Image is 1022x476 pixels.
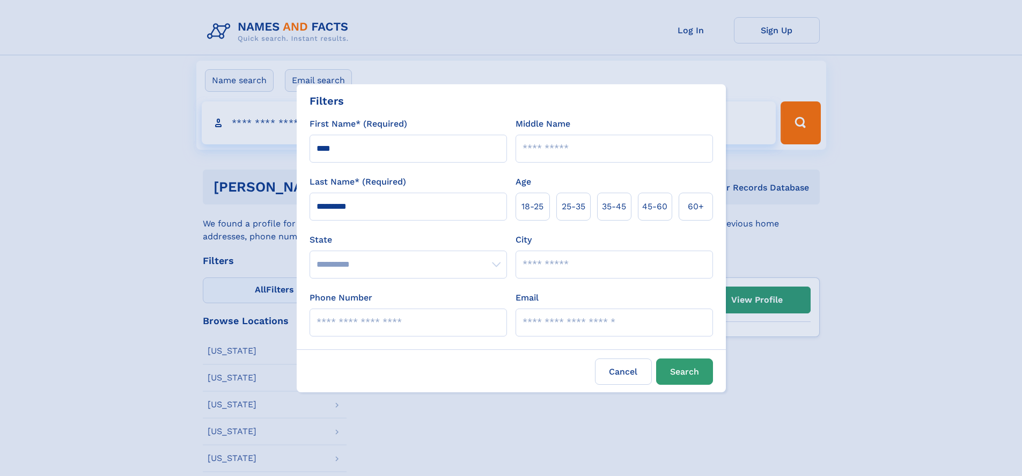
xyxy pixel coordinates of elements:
span: 60+ [688,200,704,213]
label: Cancel [595,358,652,385]
label: Age [516,175,531,188]
label: State [310,233,507,246]
button: Search [656,358,713,385]
div: Filters [310,93,344,109]
label: First Name* (Required) [310,118,407,130]
label: Middle Name [516,118,570,130]
label: Phone Number [310,291,372,304]
label: City [516,233,532,246]
span: 18‑25 [521,200,543,213]
label: Last Name* (Required) [310,175,406,188]
span: 35‑45 [602,200,626,213]
span: 25‑35 [562,200,585,213]
span: 45‑60 [642,200,667,213]
label: Email [516,291,539,304]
